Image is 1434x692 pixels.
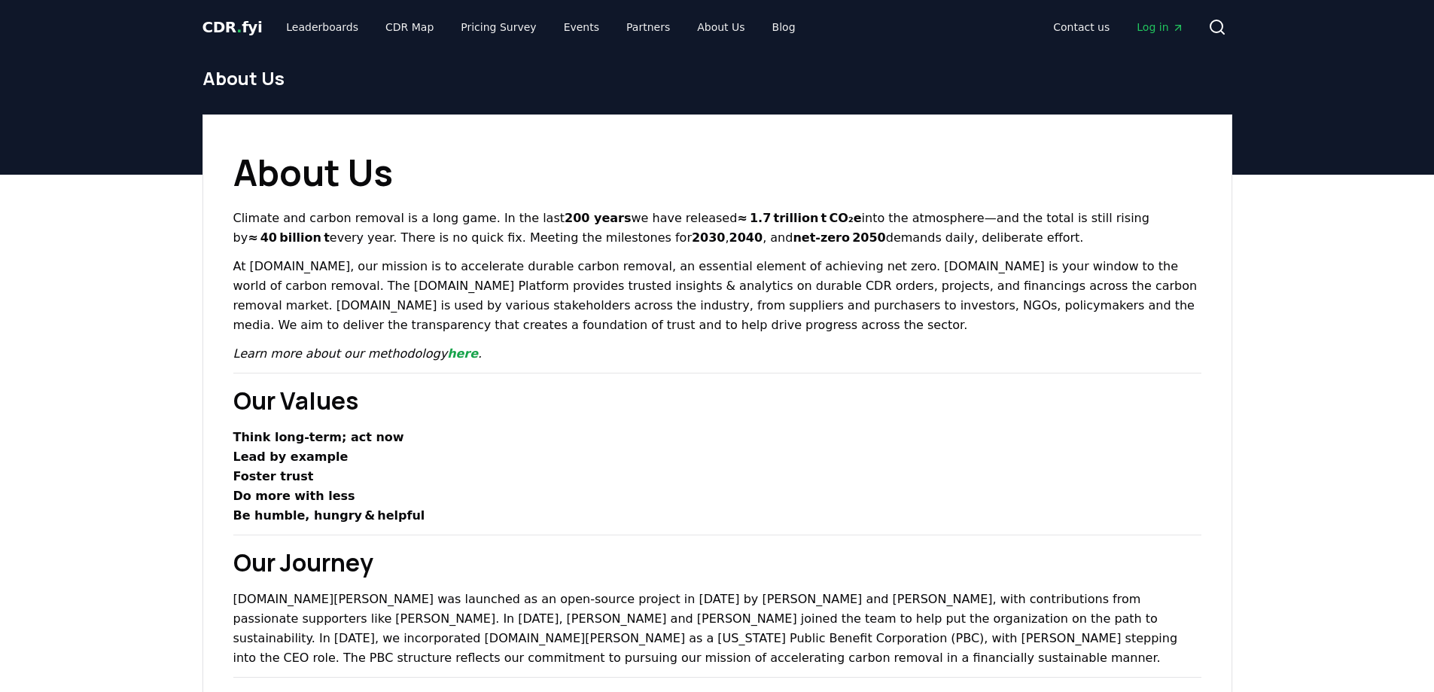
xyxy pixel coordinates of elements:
[1137,20,1183,35] span: Log in
[233,430,404,444] strong: Think long‑term; act now
[248,230,330,245] strong: ≈ 40 billion t
[447,346,478,361] a: here
[233,469,314,483] strong: Foster trust
[793,230,885,245] strong: net‑zero 2050
[373,14,446,41] a: CDR Map
[202,17,263,38] a: CDR.fyi
[565,211,631,225] strong: 200 years
[233,257,1201,335] p: At [DOMAIN_NAME], our mission is to accelerate durable carbon removal, an essential element of ac...
[449,14,548,41] a: Pricing Survey
[685,14,757,41] a: About Us
[233,489,355,503] strong: Do more with less
[233,145,1201,200] h1: About Us
[202,18,263,36] span: CDR fyi
[236,18,242,36] span: .
[274,14,370,41] a: Leaderboards
[552,14,611,41] a: Events
[614,14,682,41] a: Partners
[1125,14,1195,41] a: Log in
[233,383,1201,419] h2: Our Values
[233,450,349,464] strong: Lead by example
[729,230,763,245] strong: 2040
[737,211,861,225] strong: ≈ 1.7 trillion t CO₂e
[760,14,808,41] a: Blog
[1041,14,1195,41] nav: Main
[233,209,1201,248] p: Climate and carbon removal is a long game. In the last we have released into the atmosphere—and t...
[692,230,726,245] strong: 2030
[233,346,483,361] em: Learn more about our methodology .
[202,66,1232,90] h1: About Us
[233,508,425,523] strong: Be humble, hungry & helpful
[274,14,807,41] nav: Main
[233,544,1201,581] h2: Our Journey
[233,590,1201,668] p: [DOMAIN_NAME][PERSON_NAME] was launched as an open-source project in [DATE] by [PERSON_NAME] and ...
[1041,14,1122,41] a: Contact us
